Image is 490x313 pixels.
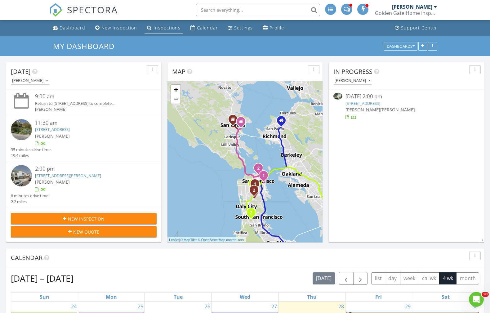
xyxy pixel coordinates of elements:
[233,119,237,123] div: 104 1st Street, San Rafael CA 94901
[333,67,372,76] span: In Progress
[172,67,185,76] span: Map
[11,253,42,262] span: Calendar
[251,212,255,216] div: 1 Appian Way 704-6, South San Francisco, CA 94080
[241,121,245,125] div: 10 Dowitcher Way, San Rafael CA 94901
[53,41,120,51] a: My Dashboard
[73,229,99,235] span: New Quote
[11,165,157,205] a: 2:00 pm [STREET_ADDRESS][PERSON_NAME] [PERSON_NAME] 8 minutes drive time 2.2 miles
[101,25,137,31] div: New Inspection
[337,302,345,311] a: Go to August 28, 2025
[335,78,371,83] div: [PERSON_NAME]
[404,302,412,311] a: Go to August 29, 2025
[169,238,179,242] a: Leaflet
[35,179,70,185] span: [PERSON_NAME]
[11,119,157,159] a: 11:30 am [STREET_ADDRESS] [PERSON_NAME] 35 minutes drive time 19.4 miles
[439,272,457,284] button: 4 wk
[49,3,63,17] img: The Best Home Inspection Software - Spectora
[35,133,70,139] span: [PERSON_NAME]
[250,211,252,215] i: 2
[11,213,157,224] button: New Inspection
[270,302,278,311] a: Go to August 27, 2025
[11,77,49,85] button: [PERSON_NAME]
[456,272,479,284] button: month
[35,93,145,101] div: 9:00 am
[440,293,451,301] a: Saturday
[70,302,78,311] a: Go to August 24, 2025
[385,272,400,284] button: day
[401,25,437,31] div: Support Center
[35,127,70,132] a: [STREET_ADDRESS]
[306,293,318,301] a: Thursday
[145,22,183,34] a: Inspections
[167,237,246,243] div: |
[196,4,320,16] input: Search everything...
[482,292,489,297] span: 10
[180,238,197,242] a: © MapTiler
[67,3,118,16] span: SPECTORA
[198,238,244,242] a: © OpenStreetMap contributors
[387,44,415,48] div: Dashboards
[171,85,180,94] a: Zoom in
[333,93,342,100] img: 8917250%2Fcover_photos%2FyJvwkAG6qhZMpa0tCAtk%2Fsmall.jpg
[392,22,440,34] a: Support Center
[313,272,335,284] button: [DATE]
[345,107,380,113] span: [PERSON_NAME]
[371,272,385,284] button: list
[253,188,255,193] i: 2
[345,101,380,106] a: [STREET_ADDRESS]
[35,106,145,112] div: [PERSON_NAME]
[255,184,259,187] div: 524 28th St, San Francisco, CA 94131
[11,147,51,153] div: 35 minutes drive time
[38,293,51,301] a: Sunday
[68,216,105,222] span: New Inspection
[35,173,101,178] a: [STREET_ADDRESS][PERSON_NAME]
[60,25,85,31] div: Dashboard
[333,93,479,120] a: [DATE] 2:00 pm [STREET_ADDRESS] [PERSON_NAME][PERSON_NAME]
[254,182,256,186] i: 1
[339,272,354,285] button: Previous
[11,67,31,76] span: [DATE]
[11,272,73,284] h2: [DATE] – [DATE]
[136,302,145,311] a: Go to August 25, 2025
[281,120,285,124] div: 3535 El Portal DR, El Sobrante CA 94803
[380,107,415,113] span: [PERSON_NAME]
[35,165,145,173] div: 2:00 pm
[257,166,260,171] i: 2
[262,174,265,178] i: 1
[333,77,372,85] button: [PERSON_NAME]
[12,78,48,83] div: [PERSON_NAME]
[400,272,419,284] button: week
[11,199,48,205] div: 2.2 miles
[469,292,484,307] iframe: Intercom live chat
[93,22,140,34] a: New Inspection
[258,168,262,172] div: 1179 Filbert St, San Francisco, CA 94109
[188,22,220,34] a: Calendar
[419,272,440,284] button: cal wk
[11,165,32,186] img: streetview
[225,22,255,34] a: Settings
[172,293,184,301] a: Tuesday
[50,22,88,34] a: Dashboard
[345,93,467,101] div: [DATE] 2:00 pm
[260,22,287,34] a: Profile
[11,153,51,159] div: 19.4 miles
[238,293,252,301] a: Wednesday
[374,293,383,301] a: Friday
[11,119,32,140] img: streetview
[375,10,437,16] div: Golden Gate Home Inspections
[11,226,157,237] button: New Quote
[105,293,118,301] a: Monday
[269,25,284,31] div: Profile
[392,4,432,10] div: [PERSON_NAME]
[384,42,417,51] button: Dashboards
[203,302,212,311] a: Go to August 26, 2025
[35,119,145,127] div: 11:30 am
[11,193,48,199] div: 8 minutes drive time
[49,8,118,21] a: SPECTORA
[197,25,218,31] div: Calendar
[35,101,145,106] div: Return to [STREET_ADDRESS] to complete...
[254,190,258,194] div: 26 Valerton Ct, San Francisco, CA 94112
[353,272,368,285] button: Next
[234,25,253,31] div: Settings
[154,25,180,31] div: Inspections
